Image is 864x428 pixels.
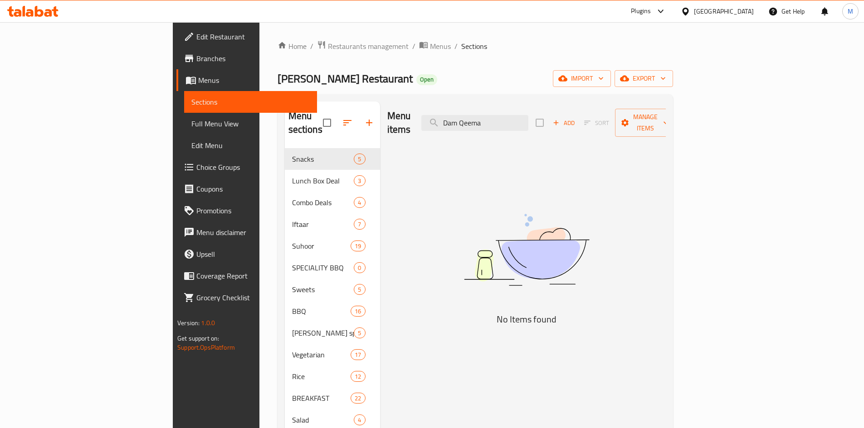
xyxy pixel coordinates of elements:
[176,156,317,178] a: Choice Groups
[351,242,365,250] span: 19
[351,351,365,359] span: 17
[354,329,365,337] span: 5
[292,349,351,360] span: Vegetarian
[196,53,310,64] span: Branches
[354,175,365,186] div: items
[549,116,578,130] button: Add
[285,170,380,192] div: Lunch Box Deal3
[191,140,310,151] span: Edit Menu
[177,332,219,344] span: Get support on:
[285,257,380,279] div: SPECIALITY BBQ0
[292,414,354,425] span: Salad
[196,162,310,173] span: Choice Groups
[176,287,317,308] a: Grocery Checklist
[285,365,380,387] div: Rice12
[292,175,354,186] span: Lunch Box Deal
[615,70,673,87] button: export
[292,393,351,404] span: BREAKFAST
[413,190,640,310] img: dish.svg
[421,115,528,131] input: search
[351,349,365,360] div: items
[549,116,578,130] span: Add item
[351,372,365,381] span: 12
[196,227,310,238] span: Menu disclaimer
[354,284,365,295] div: items
[416,74,437,85] div: Open
[351,306,365,317] div: items
[354,154,365,164] div: items
[354,197,365,208] div: items
[292,262,354,273] div: SPECIALITY BBQ
[387,109,411,136] h2: Menu items
[317,40,409,52] a: Restaurants management
[351,393,365,404] div: items
[285,300,380,322] div: BBQ16
[292,284,354,295] span: Sweets
[615,109,676,137] button: Manage items
[292,371,351,382] span: Rice
[461,41,487,52] span: Sections
[578,116,615,130] span: Select section first
[285,235,380,257] div: Suhoor19
[184,135,317,156] a: Edit Menu
[328,41,409,52] span: Restaurants management
[198,75,310,86] span: Menus
[196,270,310,281] span: Coverage Report
[631,6,651,17] div: Plugins
[552,118,576,128] span: Add
[292,327,354,338] div: M. iqbal special dishes
[354,155,365,164] span: 5
[292,327,354,338] span: [PERSON_NAME] special dishes
[292,306,351,317] span: BBQ
[560,73,604,84] span: import
[553,70,611,87] button: import
[201,317,215,329] span: 1.0.0
[416,76,437,83] span: Open
[184,91,317,113] a: Sections
[622,73,666,84] span: export
[317,113,337,132] span: Select all sections
[278,40,673,52] nav: breadcrumb
[191,118,310,129] span: Full Menu View
[413,312,640,327] h5: No Items found
[176,26,317,48] a: Edit Restaurant
[278,68,413,89] span: [PERSON_NAME] Restaurant
[176,69,317,91] a: Menus
[454,41,458,52] li: /
[285,279,380,300] div: Sweets5
[285,192,380,213] div: Combo Deals4
[292,197,354,208] span: Combo Deals
[292,154,354,164] span: Snacks
[196,292,310,303] span: Grocery Checklist
[354,414,365,425] div: items
[412,41,415,52] li: /
[848,6,853,16] span: M
[354,198,365,207] span: 4
[177,341,235,353] a: Support.OpsPlatform
[177,317,200,329] span: Version:
[176,178,317,200] a: Coupons
[285,344,380,365] div: Vegetarian17
[285,148,380,170] div: Snacks5
[358,112,380,134] button: Add section
[622,111,669,134] span: Manage items
[196,183,310,194] span: Coupons
[694,6,754,16] div: [GEOGRAPHIC_DATA]
[354,177,365,185] span: 3
[285,387,380,409] div: BREAKFAST22
[176,265,317,287] a: Coverage Report
[351,394,365,403] span: 22
[337,112,358,134] span: Sort sections
[292,240,351,251] span: Suhoor
[354,264,365,272] span: 0
[196,205,310,216] span: Promotions
[285,213,380,235] div: Iftaar7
